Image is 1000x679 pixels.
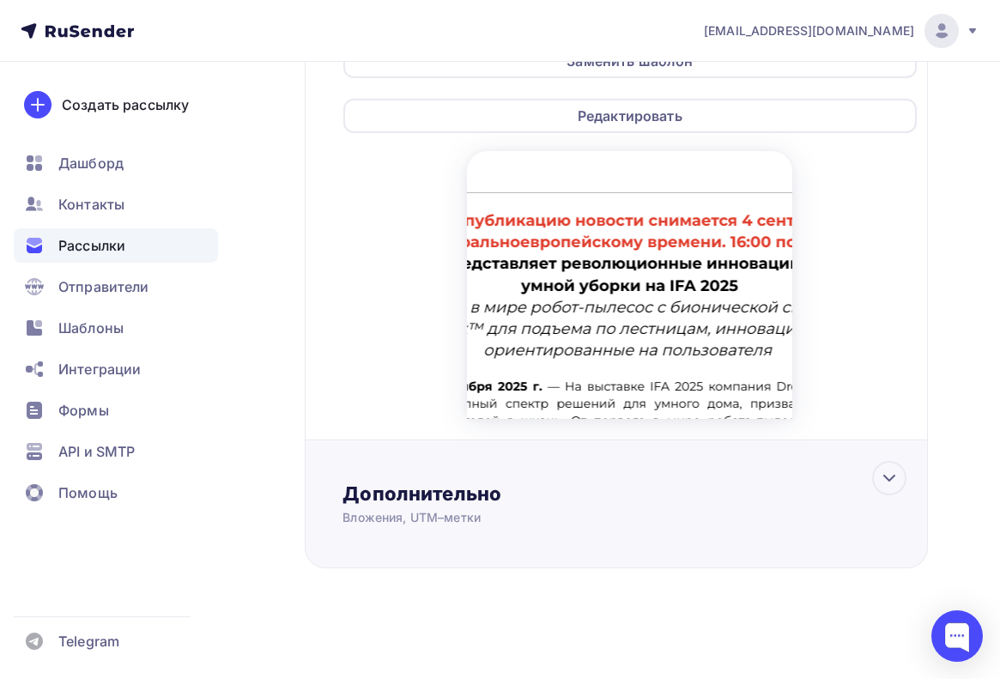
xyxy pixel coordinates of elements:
[704,14,979,48] a: [EMAIL_ADDRESS][DOMAIN_NAME]
[58,318,124,338] span: Шаблоны
[62,94,189,115] div: Создать рассылку
[58,441,135,462] span: API и SMTP
[14,311,218,345] a: Шаблоны
[58,631,119,652] span: Telegram
[58,400,109,421] span: Формы
[342,509,859,526] div: Вложения, UTM–метки
[58,359,141,379] span: Интеграции
[58,482,118,503] span: Помощь
[342,482,917,506] div: Дополнительно
[704,22,914,39] span: [EMAIL_ADDRESS][DOMAIN_NAME]
[58,235,125,256] span: Рассылки
[58,153,124,173] span: Дашборд
[14,146,218,180] a: Дашборд
[14,270,218,304] a: Отправители
[58,194,124,215] span: Контакты
[58,276,149,297] span: Отправители
[14,187,218,221] a: Контакты
[578,106,682,126] div: Редактировать
[14,393,218,427] a: Формы
[14,228,218,263] a: Рассылки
